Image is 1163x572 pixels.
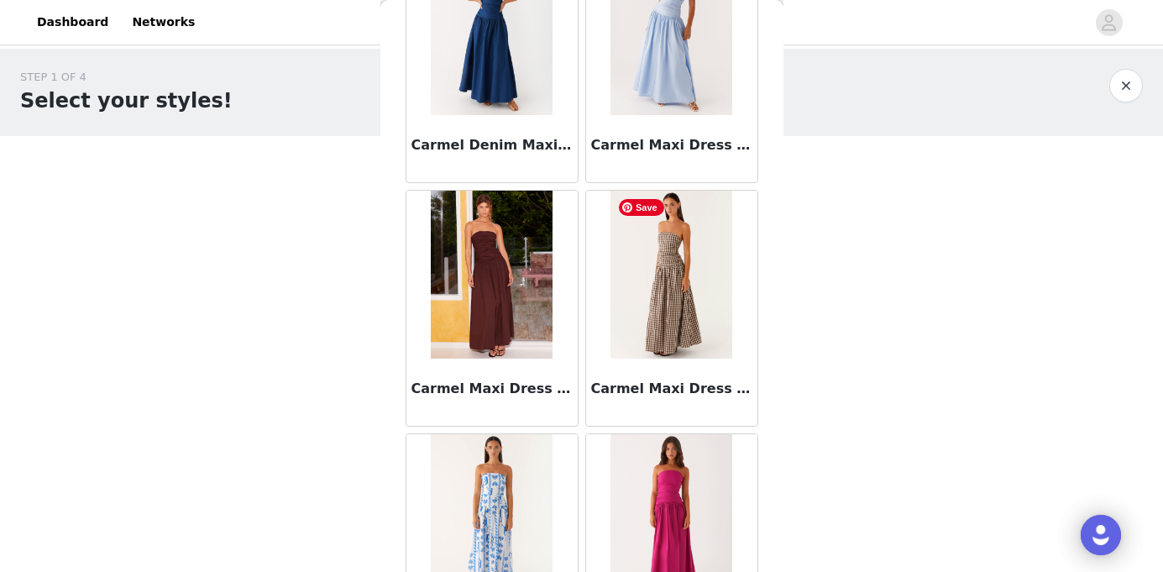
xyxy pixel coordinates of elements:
img: Carmel Maxi Dress - Brown Gingham [610,191,732,359]
div: avatar [1101,9,1117,36]
a: Dashboard [27,3,118,41]
div: Open Intercom Messenger [1081,515,1121,555]
div: STEP 1 OF 4 [20,69,233,86]
h3: Carmel Maxi Dress - Blue [591,135,752,155]
h3: Carmel Maxi Dress - Brown Gingham [591,379,752,399]
h3: Carmel Maxi Dress - Brown [411,379,573,399]
h1: Select your styles! [20,86,233,116]
span: Save [619,199,664,216]
a: Networks [122,3,205,41]
h3: Carmel Denim Maxi Dress - Indigo [411,135,573,155]
img: Carmel Maxi Dress - Brown [431,191,553,359]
